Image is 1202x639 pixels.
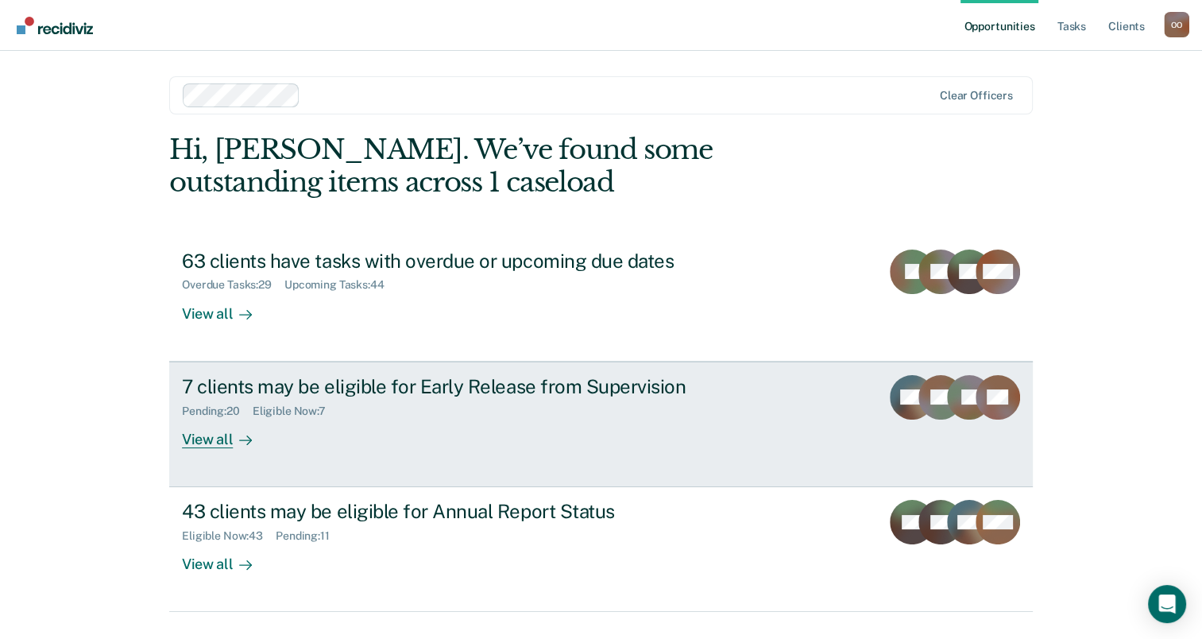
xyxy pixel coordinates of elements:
[182,543,271,574] div: View all
[169,134,860,199] div: Hi, [PERSON_NAME]. We’ve found some outstanding items across 1 caseload
[182,529,276,543] div: Eligible Now : 43
[940,89,1013,103] div: Clear officers
[169,487,1033,612] a: 43 clients may be eligible for Annual Report StatusEligible Now:43Pending:11View all
[182,417,271,448] div: View all
[17,17,93,34] img: Recidiviz
[182,405,253,418] div: Pending : 20
[182,292,271,323] div: View all
[169,362,1033,487] a: 7 clients may be eligible for Early Release from SupervisionPending:20Eligible Now:7View all
[1164,12,1189,37] div: O O
[276,529,342,543] div: Pending : 11
[253,405,338,418] div: Eligible Now : 7
[182,375,740,398] div: 7 clients may be eligible for Early Release from Supervision
[1148,585,1186,623] div: Open Intercom Messenger
[182,278,284,292] div: Overdue Tasks : 29
[284,278,397,292] div: Upcoming Tasks : 44
[182,250,740,273] div: 63 clients have tasks with overdue or upcoming due dates
[169,237,1033,362] a: 63 clients have tasks with overdue or upcoming due datesOverdue Tasks:29Upcoming Tasks:44View all
[1164,12,1189,37] button: Profile dropdown button
[182,500,740,523] div: 43 clients may be eligible for Annual Report Status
